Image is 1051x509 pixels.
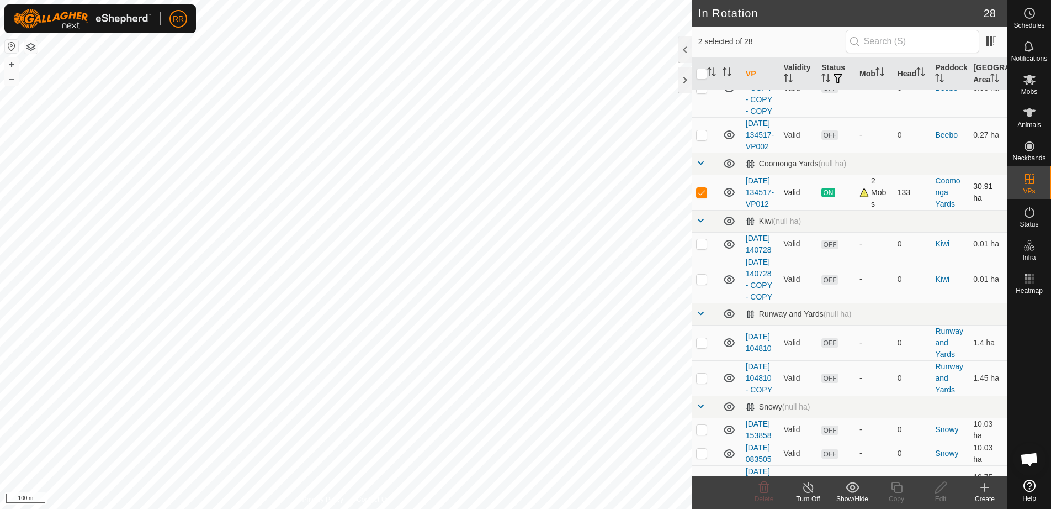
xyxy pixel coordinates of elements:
td: 0.01 ha [969,232,1007,256]
div: - [859,372,889,384]
div: Runway and Yards [746,309,852,319]
span: Notifications [1011,55,1047,62]
span: Neckbands [1012,155,1045,161]
p-sorticon: Activate to sort [875,69,884,78]
span: RR [173,13,184,25]
span: (null ha) [818,159,846,168]
div: Edit [919,494,963,504]
div: Open chat [1013,443,1046,476]
a: [DATE] 083505 [746,443,772,464]
span: OFF [821,275,838,285]
div: - [859,337,889,349]
td: 0 [893,418,931,442]
p-sorticon: Activate to sort [707,69,716,78]
h2: In Rotation [698,7,984,20]
a: Runway and Yards [935,327,963,359]
td: 0 [893,325,931,360]
span: (null ha) [773,217,801,225]
td: 1.4 ha [969,325,1007,360]
p-sorticon: Activate to sort [916,69,925,78]
a: [DATE] 134517-VP012 [746,176,774,208]
a: [DATE] 134517-VP002 [746,119,774,151]
a: [DATE] 140728 - COPY - COPY - COPY [746,60,772,116]
div: Create [963,494,1007,504]
td: Valid [779,325,818,360]
a: Snowy [935,425,958,434]
td: 133 [893,175,931,210]
span: Status [1020,221,1038,228]
span: (null ha) [824,309,852,318]
div: Snowy [746,402,810,412]
th: Validity [779,57,818,91]
td: 0 [893,442,931,465]
th: Status [817,57,855,91]
th: Mob [855,57,893,91]
span: Mobs [1021,88,1037,95]
th: VP [741,57,779,91]
th: [GEOGRAPHIC_DATA] Area [969,57,1007,91]
span: Animals [1017,122,1041,128]
img: Gallagher Logo [13,9,151,29]
td: Valid [779,418,818,442]
td: 10.03 ha [969,442,1007,465]
td: 1.45 ha [969,360,1007,396]
div: 2 Mobs [859,175,889,210]
div: Kiwi [746,217,801,226]
div: - [859,274,889,285]
th: Head [893,57,931,91]
span: OFF [821,240,838,249]
a: Beebo [935,83,957,92]
button: – [5,72,18,86]
span: 28 [984,5,996,22]
div: Show/Hide [830,494,874,504]
td: 0 [893,117,931,153]
td: 10.03 ha [969,418,1007,442]
span: 2 selected of 28 [698,36,846,48]
div: - [859,129,889,141]
span: OFF [821,338,838,348]
a: Privacy Policy [302,495,343,505]
td: Valid [779,232,818,256]
a: Help [1007,475,1051,506]
div: Turn Off [786,494,830,504]
span: Delete [755,495,774,503]
button: Reset Map [5,40,18,53]
p-sorticon: Activate to sort [990,75,999,84]
span: OFF [821,449,838,459]
button: + [5,58,18,71]
a: [DATE] 083505 - COPY [746,467,772,499]
input: Search (S) [846,30,979,53]
a: [DATE] 104810 - COPY [746,362,772,394]
a: Snowy [935,449,958,458]
td: Valid [779,256,818,303]
td: 0 [893,360,931,396]
td: Valid [779,360,818,396]
span: OFF [821,374,838,383]
span: Help [1022,495,1036,502]
th: Paddock [931,57,969,91]
a: [DATE] 140728 [746,234,772,254]
span: Infra [1022,254,1036,261]
td: 0 [893,465,931,501]
div: - [859,424,889,435]
a: Coomonga Yards [935,176,960,208]
a: Beebo [935,130,957,139]
p-sorticon: Activate to sort [723,69,731,78]
div: Coomonga Yards [746,159,846,169]
p-sorticon: Activate to sort [821,75,830,84]
td: 0.27 ha [969,117,1007,153]
div: Copy [874,494,919,504]
td: Valid [779,175,818,210]
span: Schedules [1013,22,1044,29]
td: 10.75 ha [969,465,1007,501]
div: - [859,448,889,459]
p-sorticon: Activate to sort [784,75,793,84]
td: 0 [893,232,931,256]
td: Valid [779,465,818,501]
a: Kiwi [935,239,949,248]
span: ON [821,188,835,197]
td: Valid [779,117,818,153]
a: [DATE] 153858 [746,419,772,440]
td: 0.01 ha [969,256,1007,303]
a: Runway and Yards [935,362,963,394]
